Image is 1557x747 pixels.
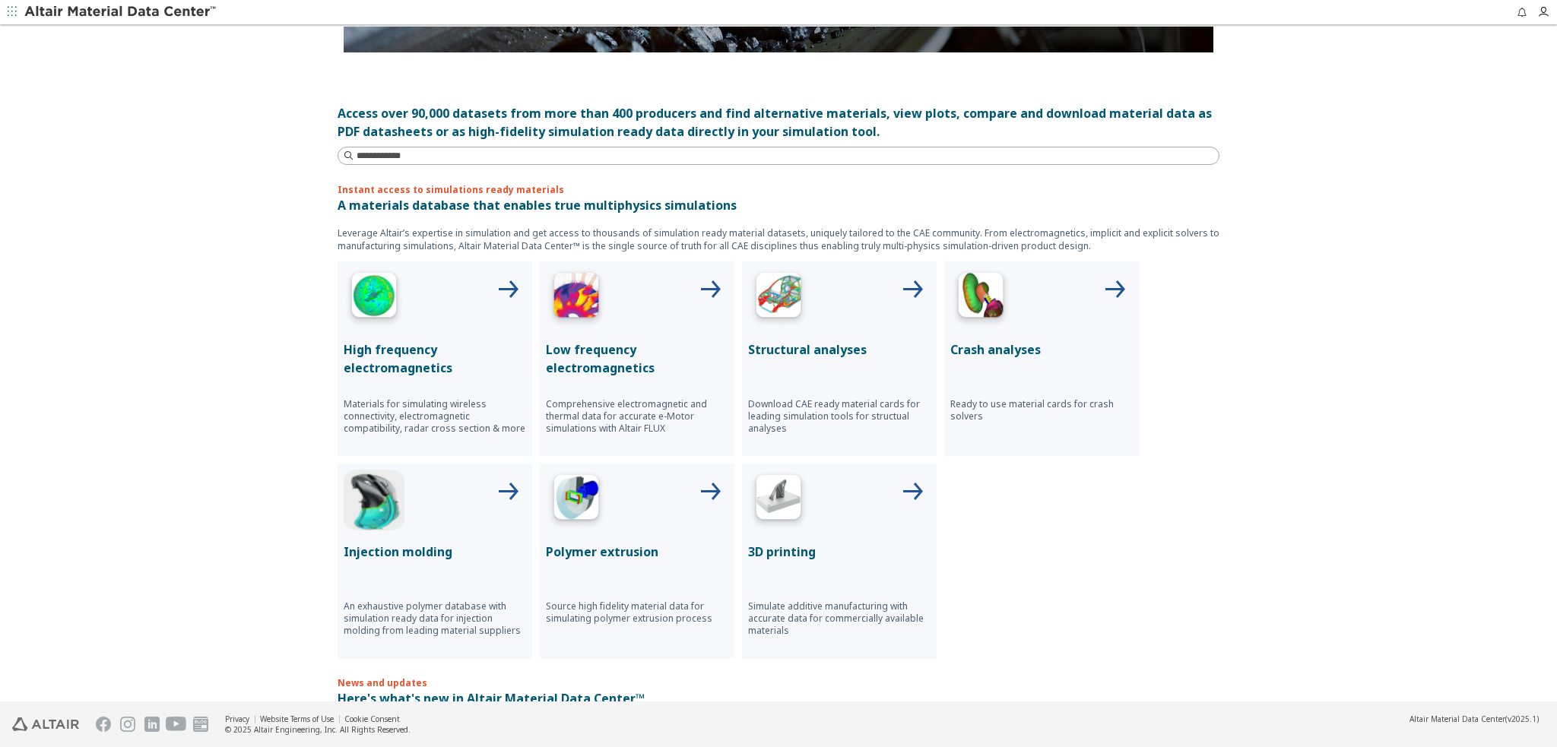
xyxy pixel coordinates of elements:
[24,5,218,20] img: Altair Material Data Center
[748,340,931,359] p: Structural analyses
[344,600,526,637] p: An exhaustive polymer database with simulation ready data for injection molding from leading mate...
[338,226,1219,252] p: Leverage Altair’s expertise in simulation and get access to thousands of simulation ready materia...
[748,470,809,530] img: 3D Printing Icon
[546,543,728,561] p: Polymer extrusion
[1410,714,1539,724] div: (v2025.1)
[1410,714,1505,724] span: Altair Material Data Center
[540,261,734,456] button: Low Frequency IconLow frequency electromagneticsComprehensive electromagnetic and thermal data fo...
[344,714,400,724] a: Cookie Consent
[546,398,728,435] p: Comprehensive electromagnetic and thermal data for accurate e-Motor simulations with Altair FLUX
[546,267,607,328] img: Low Frequency Icon
[748,398,931,435] p: Download CAE ready material cards for leading simulation tools for structual analyses
[338,676,1219,689] p: News and updates
[338,464,532,658] button: Injection Molding IconInjection moldingAn exhaustive polymer database with simulation ready data ...
[338,689,1219,707] p: Here's what's new in Altair Material Data Center™
[546,600,728,625] p: Source high fidelity material data for simulating polymer extrusion process
[344,267,404,328] img: High Frequency Icon
[225,714,249,724] a: Privacy
[338,261,532,456] button: High Frequency IconHigh frequency electromagneticsMaterials for simulating wireless connectivity,...
[748,543,931,561] p: 3D printing
[950,398,1133,423] p: Ready to use material cards for crash solvers
[950,267,1011,328] img: Crash Analyses Icon
[950,340,1133,359] p: Crash analyses
[338,196,1219,214] p: A materials database that enables true multiphysics simulations
[546,340,728,377] p: Low frequency electromagnetics
[748,267,809,328] img: Structural Analyses Icon
[540,464,734,658] button: Polymer Extrusion IconPolymer extrusionSource high fidelity material data for simulating polymer ...
[12,717,79,731] img: Altair Engineering
[225,724,411,735] div: © 2025 Altair Engineering, Inc. All Rights Reserved.
[344,543,526,561] p: Injection molding
[742,261,937,456] button: Structural Analyses IconStructural analysesDownload CAE ready material cards for leading simulati...
[344,398,526,435] p: Materials for simulating wireless connectivity, electromagnetic compatibility, radar cross sectio...
[944,261,1139,456] button: Crash Analyses IconCrash analysesReady to use material cards for crash solvers
[748,600,931,637] p: Simulate additive manufacturing with accurate data for commercially available materials
[742,464,937,658] button: 3D Printing Icon3D printingSimulate additive manufacturing with accurate data for commercially av...
[338,183,1219,196] p: Instant access to simulations ready materials
[344,470,404,530] img: Injection Molding Icon
[260,714,334,724] a: Website Terms of Use
[344,340,526,377] p: High frequency electromagnetics
[546,470,607,530] img: Polymer Extrusion Icon
[338,104,1219,141] div: Access over 90,000 datasets from more than 400 producers and find alternative materials, view plo...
